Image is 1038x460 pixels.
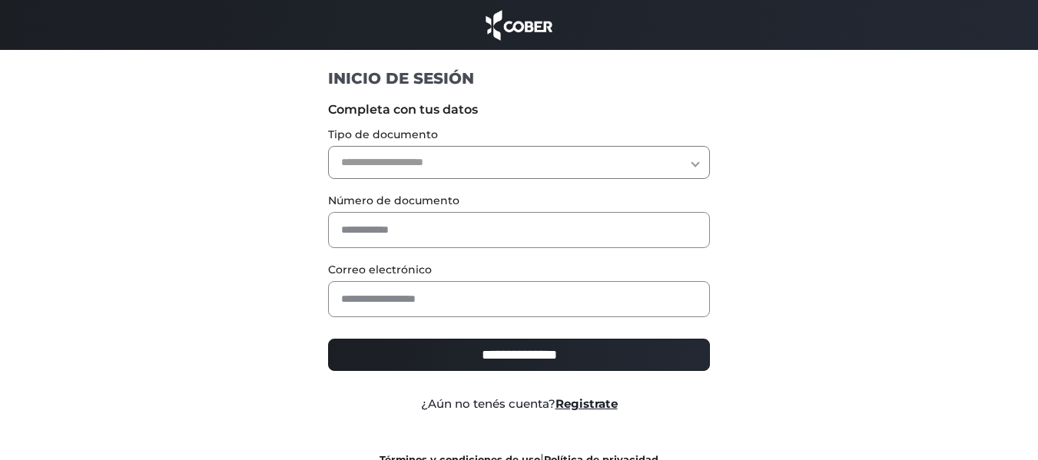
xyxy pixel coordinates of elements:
[328,193,710,209] label: Número de documento
[555,396,618,411] a: Registrate
[328,68,710,88] h1: INICIO DE SESIÓN
[317,395,721,413] div: ¿Aún no tenés cuenta?
[328,101,710,119] label: Completa con tus datos
[482,8,557,42] img: cober_marca.png
[328,127,710,143] label: Tipo de documento
[328,262,710,278] label: Correo electrónico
